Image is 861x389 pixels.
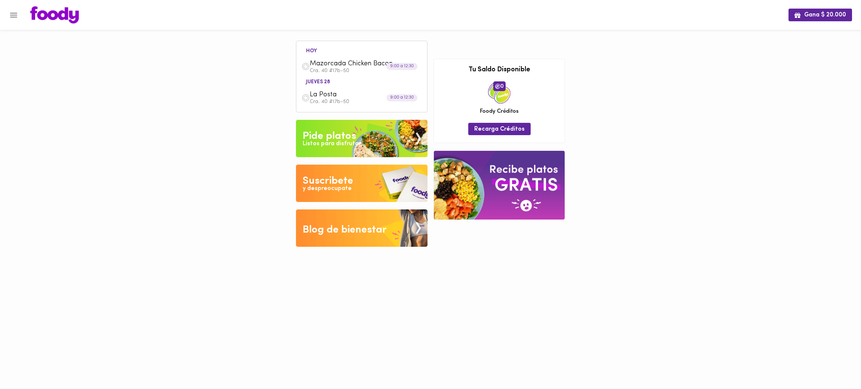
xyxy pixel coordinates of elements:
span: Recarga Créditos [474,126,525,133]
span: La Posta [310,91,396,99]
span: 0 [493,81,506,91]
span: Gana $ 20.000 [794,12,846,19]
h3: Tu Saldo Disponible [439,66,559,74]
div: Listos para disfrutar [303,140,361,148]
div: Blog de bienestar [303,222,387,237]
div: Pide platos [303,129,356,144]
div: y despreocupate [303,184,352,193]
button: Recarga Créditos [468,123,531,135]
img: logo.png [30,6,79,24]
img: credits-package.png [488,81,510,104]
div: 9:00 a 12:30 [386,63,417,70]
span: Foody Créditos [480,108,519,115]
img: dish.png [302,94,310,102]
img: foody-creditos.png [495,84,500,89]
img: Pide un Platos [296,120,428,157]
iframe: Messagebird Livechat Widget [818,346,854,382]
li: jueves 28 [300,78,336,85]
div: Suscribete [303,174,353,189]
button: Menu [4,6,23,24]
button: Gana $ 20.000 [789,9,852,21]
img: Disfruta bajar de peso [296,165,428,202]
img: referral-banner.png [434,151,565,219]
img: dish.png [302,62,310,71]
p: Cra. 40 #17b-50 [310,68,422,74]
img: Blog de bienestar [296,209,428,247]
li: hoy [300,47,323,54]
div: 9:00 a 12:30 [386,94,417,101]
p: Cra. 40 #17b-50 [310,99,422,105]
span: Mazorcada Chicken Bacon [310,60,396,68]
